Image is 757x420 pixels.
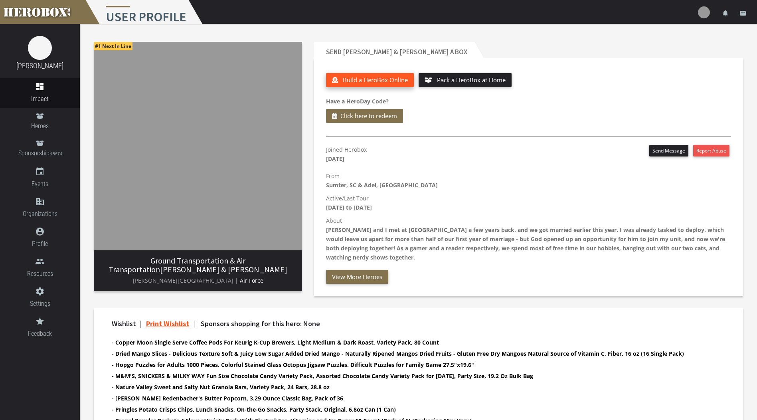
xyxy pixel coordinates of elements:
[16,61,63,70] a: [PERSON_NAME]
[112,394,343,402] b: - [PERSON_NAME] Redenbacher's Butter Popcorn, 3.29 Ounce Classic Bag, Pack of 36
[314,42,474,58] h2: Send [PERSON_NAME] & [PERSON_NAME] a Box
[326,109,403,123] button: Click here to redeem
[194,319,196,328] span: |
[343,76,408,84] span: Build a HeroBox Online
[693,145,729,157] button: Report Abuse
[326,270,388,284] button: View More Heroes
[35,82,45,91] i: dashboard
[94,42,132,50] span: #1 Next In Line
[112,349,711,358] li: Dried Mango Slices - Delicious Texture Soft & Juicy Low Sugar Added Dried Mango - Naturally Ripen...
[112,320,711,328] h4: Wishlist
[326,226,725,261] b: [PERSON_NAME] and I met at [GEOGRAPHIC_DATA] a few years back, and we got married earlier this ye...
[739,10,747,17] i: email
[94,42,302,250] img: image
[326,73,414,87] button: Build a HeroBox Online
[112,339,439,346] b: - Copper Moon Single Serve Coffee Pods For Keurig K-Cup Brewers, Light Medium & Dark Roast, Varie...
[326,194,731,212] p: Active/Last Tour
[698,6,710,18] img: user-image
[649,145,688,157] button: Send Message
[314,42,743,296] section: Send Adam & Anna a Box
[326,155,344,162] b: [DATE]
[240,277,263,284] span: Air Force
[437,76,506,84] span: Pack a HeroBox at Home
[326,145,367,163] p: Joined Herobox
[112,382,711,392] li: Nature Valley Sweet and Salty Nut Granola Bars, Variety Pack, 24 Bars, 28.8 oz
[340,111,397,121] span: Click here to redeem
[722,10,729,17] i: notifications
[112,394,711,403] li: Orville Redenbacher's Butter Popcorn, 3.29 Ounce Classic Bag, Pack of 36
[112,405,711,414] li: Pringles Potato Crisps Chips, Lunch Snacks, On-the-Go Snacks, Party Stack, Original, 6.8oz Can (1...
[112,406,396,413] b: - Pringles Potato Crisps Chips, Lunch Snacks, On-the-Go Snacks, Party Stack, Original, 6.8oz Can ...
[112,372,533,380] b: - M&M'S, SNICKERS & MILKY WAY Fun Size Chocolate Candy Variety Pack, Assorted Chocolate Candy Var...
[100,256,296,274] h3: [PERSON_NAME] & [PERSON_NAME]
[109,256,245,274] span: Ground Transportation & Air Transportation
[326,216,731,262] p: About
[133,277,238,284] span: [PERSON_NAME][GEOGRAPHIC_DATA] |
[146,319,189,328] a: Print Wishlist
[139,319,141,328] span: |
[326,204,372,211] b: [DATE] to [DATE]
[326,181,438,189] b: Sumter, SC & Adel, [GEOGRAPHIC_DATA]
[419,73,512,87] button: Pack a HeroBox at Home
[112,360,711,369] li: Hopgo Puzzles for Adults 1000 Pieces, Colorful Stained Glass Octopus Jigsaw Puzzles, Difficult Pu...
[112,338,711,347] li: Copper Moon Single Serve Coffee Pods For Keurig K-Cup Brewers, Light Medium & Dark Roast, Variety...
[112,383,330,391] b: - Nature Valley Sweet and Salty Nut Granola Bars, Variety Pack, 24 Bars, 28.8 oz
[112,350,684,357] b: - Dried Mango Slices - Delicious Texture Soft & Juicy Low Sugar Added Dried Mango - Naturally Rip...
[52,151,62,157] small: BETA
[28,36,52,60] img: image
[326,97,389,105] b: Have a HeroDay Code?
[326,171,731,190] p: From
[112,361,474,368] b: - Hopgo Puzzles for Adults 1000 Pieces, Colorful Stained Glass Octopus Jigsaw Puzzles, Difficult ...
[112,371,711,380] li: M&M'S, SNICKERS & MILKY WAY Fun Size Chocolate Candy Variety Pack, Assorted Chocolate Candy Varie...
[201,319,320,328] span: Sponsors shopping for this hero: None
